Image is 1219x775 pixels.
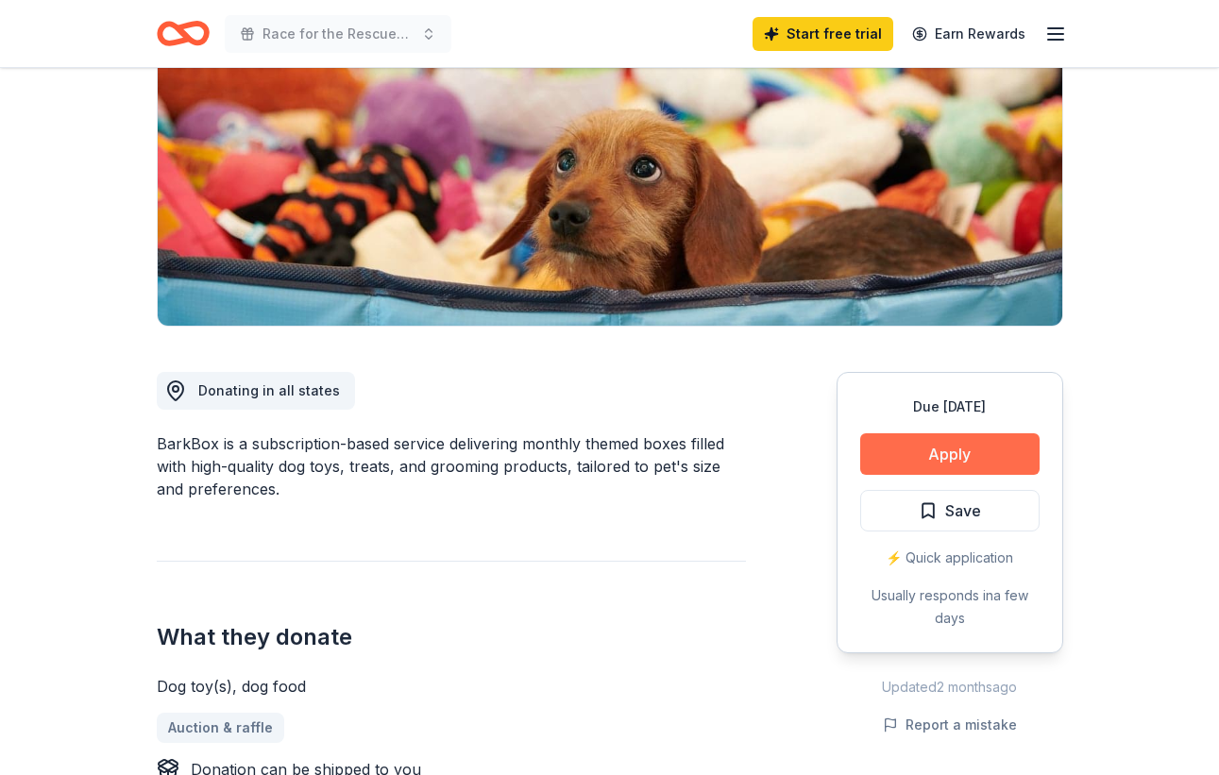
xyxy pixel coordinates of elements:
[157,622,746,652] h2: What they donate
[837,676,1063,699] div: Updated 2 months ago
[157,11,210,56] a: Home
[262,23,414,45] span: Race for the Rescues 20th Anniversary
[198,382,340,398] span: Donating in all states
[860,490,1040,531] button: Save
[883,714,1017,736] button: Report a mistake
[860,433,1040,475] button: Apply
[860,584,1040,630] div: Usually responds in a few days
[945,498,981,523] span: Save
[901,17,1037,51] a: Earn Rewards
[860,547,1040,569] div: ⚡️ Quick application
[157,675,746,698] div: Dog toy(s), dog food
[225,15,451,53] button: Race for the Rescues 20th Anniversary
[753,17,893,51] a: Start free trial
[860,396,1040,418] div: Due [DATE]
[157,432,746,500] div: BarkBox is a subscription-based service delivering monthly themed boxes filled with high-quality ...
[157,713,284,743] a: Auction & raffle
